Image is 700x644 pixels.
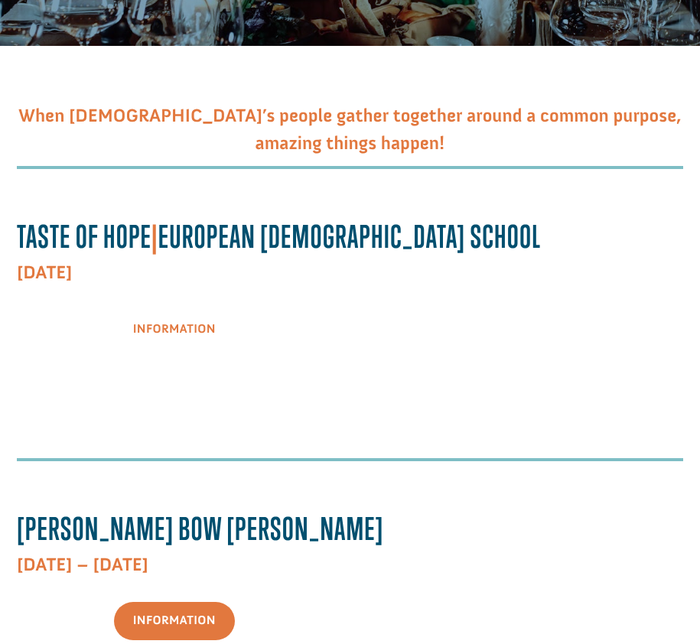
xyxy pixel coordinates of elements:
span: When [DEMOGRAPHIC_DATA]’s people gather together around a common purpose, amazing things happen! [18,105,681,154]
a: Information [114,602,235,641]
strong: Taste Of Hope European [DEMOGRAPHIC_DATA] School [17,218,541,255]
strong: [DATE] [17,262,72,284]
strong: [DATE] – [DATE] [17,554,148,576]
span: | [151,218,158,255]
a: Information [114,310,235,349]
span: [PERSON_NAME] Bow [PERSON_NAME] [17,510,384,547]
